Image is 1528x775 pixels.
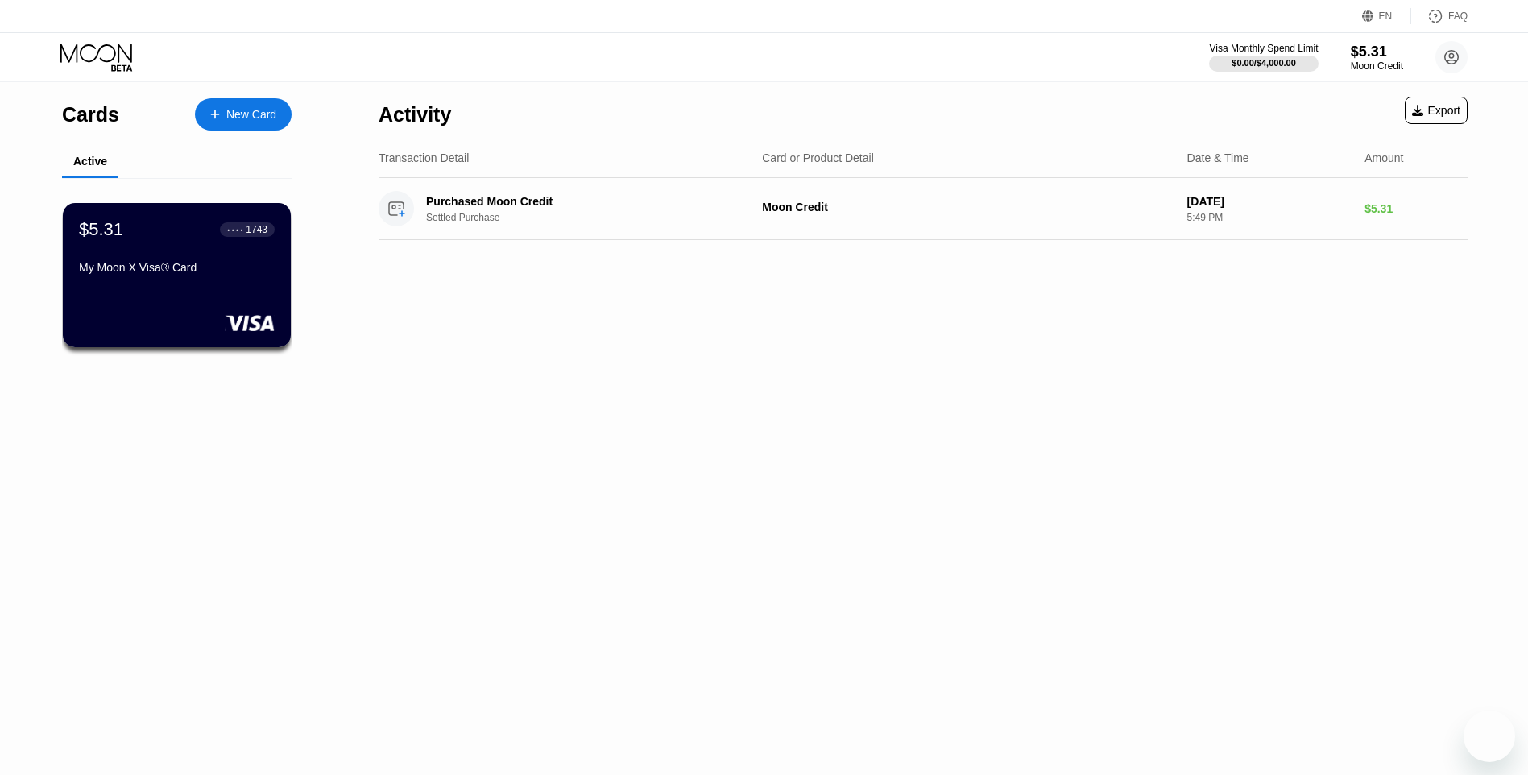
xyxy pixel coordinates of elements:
div: 1743 [246,224,267,235]
div: Card or Product Detail [762,151,874,164]
div: ● ● ● ● [227,227,243,232]
div: Purchased Moon Credit [426,195,736,208]
div: Active [73,155,107,168]
div: Transaction Detail [379,151,469,164]
div: Amount [1364,151,1403,164]
div: $5.31 [1364,202,1468,215]
div: New Card [226,108,276,122]
div: Visa Monthly Spend Limit [1209,43,1318,54]
div: Moon Credit [762,201,1174,213]
div: Purchased Moon CreditSettled PurchaseMoon Credit[DATE]5:49 PM$5.31 [379,178,1468,240]
div: $5.31● ● ● ●1743My Moon X Visa® Card [63,203,291,347]
div: Visa Monthly Spend Limit$0.00/$4,000.00 [1209,43,1318,72]
div: $5.31 [79,219,123,240]
div: EN [1379,10,1393,22]
div: FAQ [1411,8,1468,24]
div: Activity [379,103,451,126]
div: FAQ [1448,10,1468,22]
div: Settled Purchase [426,212,760,223]
div: $5.31 [1351,44,1403,60]
div: My Moon X Visa® Card [79,261,275,274]
div: Export [1405,97,1468,124]
div: $5.31Moon Credit [1351,44,1403,72]
div: [DATE] [1187,195,1352,208]
div: $0.00 / $4,000.00 [1232,58,1296,68]
div: Date & Time [1187,151,1249,164]
div: Export [1412,104,1460,117]
div: New Card [195,98,292,131]
div: Moon Credit [1351,60,1403,72]
div: EN [1362,8,1411,24]
iframe: Button to launch messaging window [1464,711,1515,762]
div: 5:49 PM [1187,212,1352,223]
div: Cards [62,103,119,126]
